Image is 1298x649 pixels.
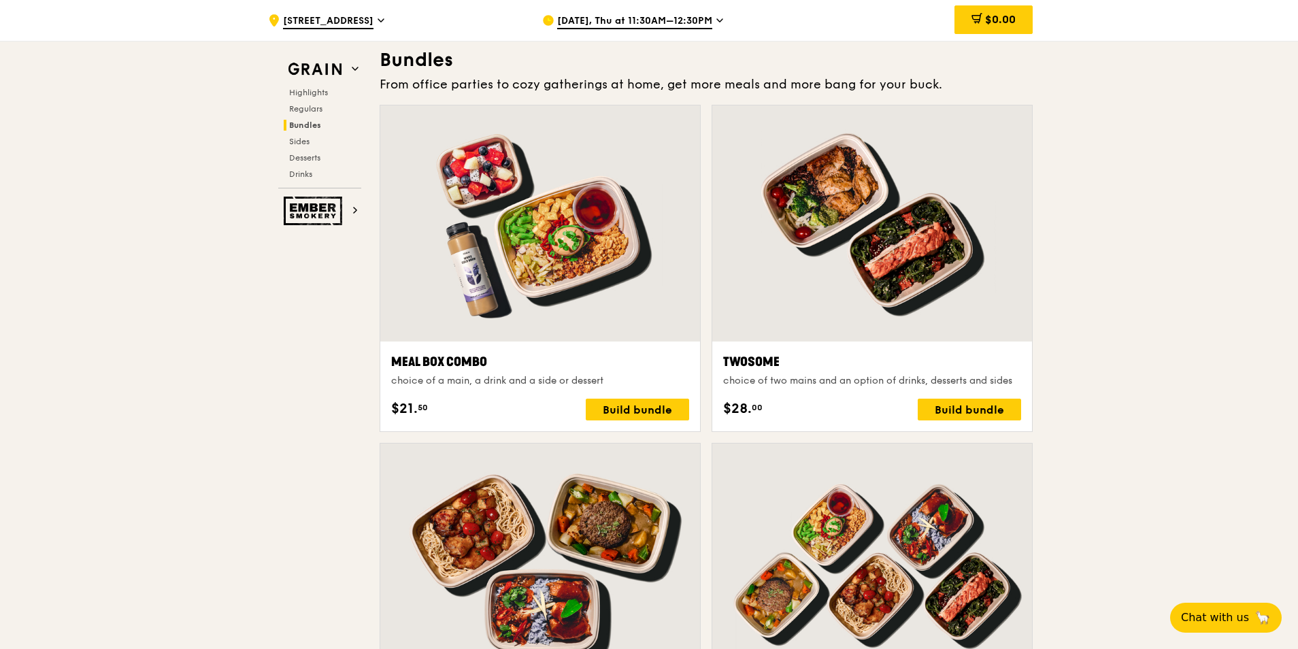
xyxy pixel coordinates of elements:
[1181,610,1249,626] span: Chat with us
[284,57,346,82] img: Grain web logo
[723,399,752,419] span: $28.
[283,14,373,29] span: [STREET_ADDRESS]
[289,120,321,130] span: Bundles
[284,197,346,225] img: Ember Smokery web logo
[557,14,712,29] span: [DATE], Thu at 11:30AM–12:30PM
[586,399,689,420] div: Build bundle
[418,402,428,413] span: 50
[391,352,689,371] div: Meal Box Combo
[380,48,1033,72] h3: Bundles
[289,153,320,163] span: Desserts
[289,88,328,97] span: Highlights
[918,399,1021,420] div: Build bundle
[985,13,1016,26] span: $0.00
[391,399,418,419] span: $21.
[289,137,310,146] span: Sides
[723,374,1021,388] div: choice of two mains and an option of drinks, desserts and sides
[289,104,322,114] span: Regulars
[1254,610,1271,626] span: 🦙
[723,352,1021,371] div: Twosome
[289,169,312,179] span: Drinks
[380,75,1033,94] div: From office parties to cozy gatherings at home, get more meals and more bang for your buck.
[1170,603,1282,633] button: Chat with us🦙
[752,402,763,413] span: 00
[391,374,689,388] div: choice of a main, a drink and a side or dessert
